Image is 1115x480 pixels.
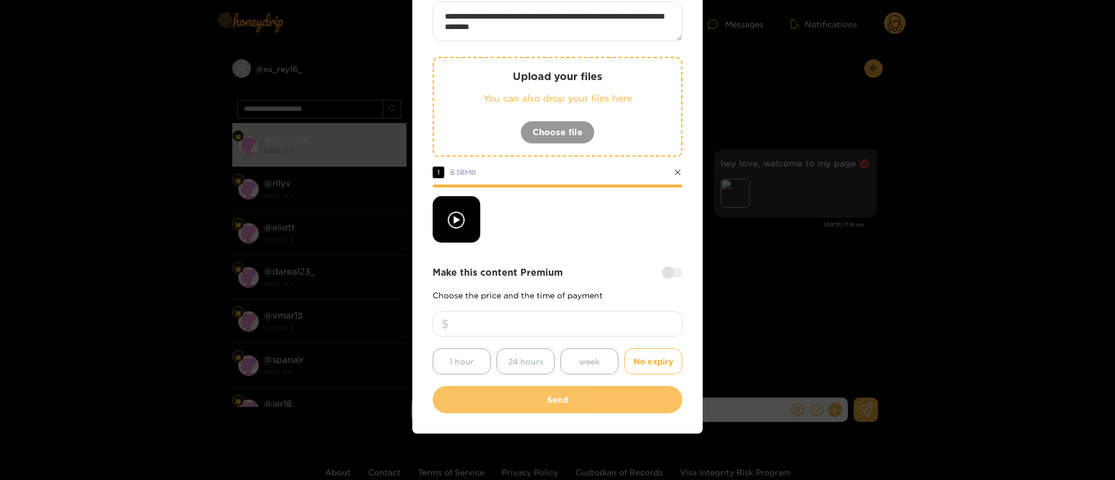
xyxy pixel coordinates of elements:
[433,386,682,413] button: Send
[433,167,444,178] span: 1
[433,291,682,299] p: Choose the price and the time of payment
[560,348,618,374] button: week
[450,168,476,176] span: 8.58 MB
[457,92,658,105] p: You can also drop your files here
[433,348,491,374] button: 1 hour
[433,266,563,279] strong: Make this content Premium
[579,355,600,368] span: week
[457,70,658,83] p: Upload your files
[449,355,474,368] span: 1 hour
[634,355,673,368] span: No expiry
[624,348,682,374] button: No expiry
[497,348,555,374] button: 24 hours
[508,355,544,368] span: 24 hours
[520,121,595,144] button: Choose file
